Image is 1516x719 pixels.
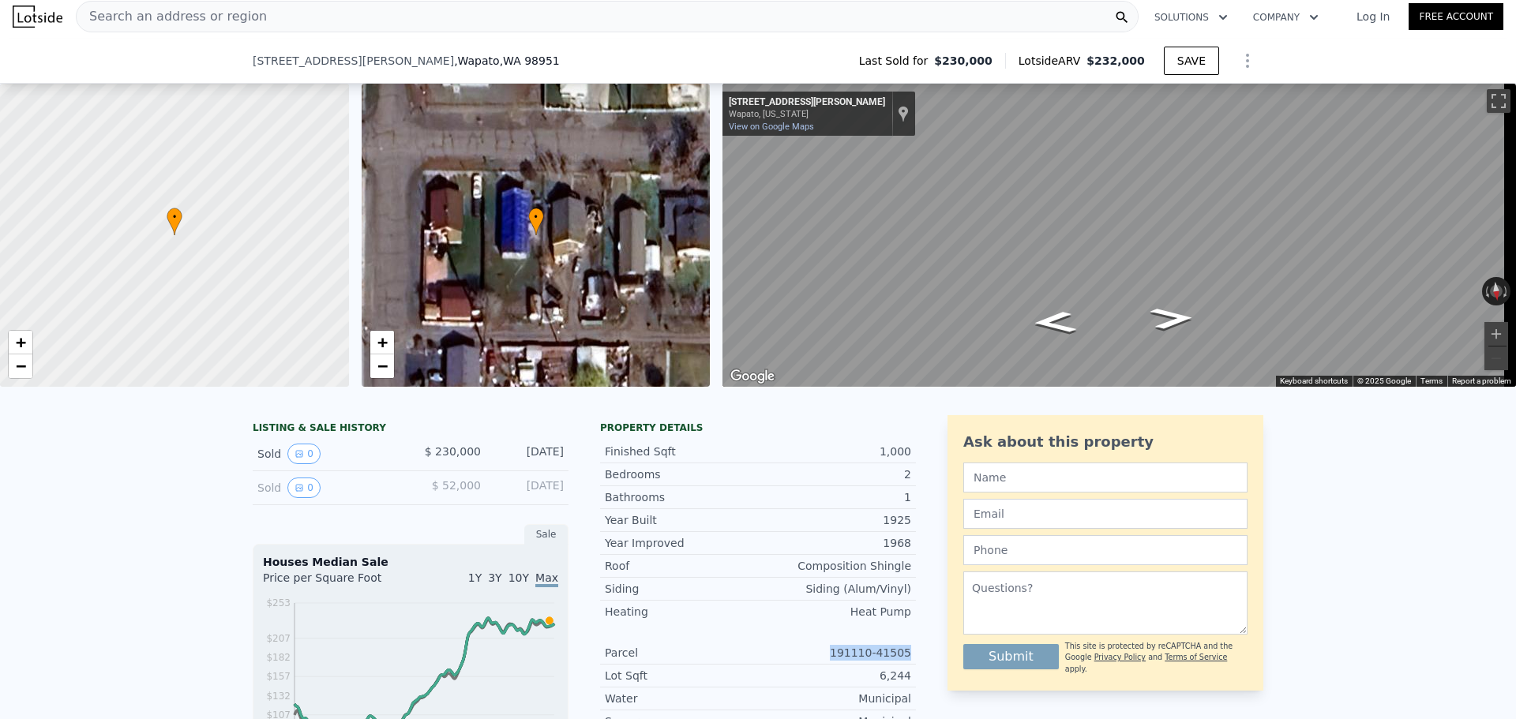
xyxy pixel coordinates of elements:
span: $ 230,000 [425,445,481,458]
input: Name [963,462,1248,492]
span: − [377,356,387,376]
div: 2 [758,466,911,482]
div: Municipal [758,691,911,706]
div: Houses Median Sale [263,554,558,570]
div: Year Built [605,512,758,528]
div: Sale [524,524,568,545]
span: + [377,332,387,352]
a: Report a problem [1452,376,1511,385]
a: Terms of Service [1165,653,1227,661]
tspan: $253 [266,597,291,609]
div: 1 [758,489,911,505]
div: 1,000 [758,444,911,459]
div: • [528,208,544,235]
a: Log In [1338,9,1409,24]
img: Google [726,366,779,387]
a: Open this area in Google Maps (opens a new window) [726,366,779,387]
input: Email [963,499,1248,529]
input: Phone [963,535,1248,565]
div: • [167,208,182,235]
div: 1968 [758,535,911,551]
button: Reset the view [1488,276,1503,306]
path: Go West, E Elizabeth St [1132,302,1213,335]
div: LISTING & SALE HISTORY [253,421,568,437]
span: , Wapato [454,53,560,69]
button: View historical data [287,444,321,464]
div: [DATE] [493,444,564,464]
div: Heat Pump [758,604,911,620]
button: Solutions [1142,3,1240,32]
button: Company [1240,3,1331,32]
div: Price per Square Foot [263,570,411,595]
span: 10Y [508,571,529,584]
a: Terms (opens in new tab) [1420,376,1443,385]
span: 1Y [468,571,482,584]
div: Siding [605,581,758,597]
a: View on Google Maps [729,122,814,132]
div: 191110-41505 [758,645,911,661]
button: Rotate clockwise [1503,277,1511,305]
div: Map [722,84,1516,387]
span: $230,000 [934,53,993,69]
a: Show location on map [898,105,909,122]
span: • [528,210,544,224]
span: $ 52,000 [432,479,481,492]
span: • [167,210,182,224]
button: SAVE [1164,47,1219,75]
path: Go East, E Elizabeth St [1014,306,1094,339]
span: Lotside ARV [1019,53,1086,69]
tspan: $207 [266,633,291,644]
a: Zoom in [370,331,394,354]
button: Toggle fullscreen view [1487,89,1510,113]
tspan: $157 [266,671,291,682]
div: Finished Sqft [605,444,758,459]
div: Street View [722,84,1516,387]
button: Show Options [1232,45,1263,77]
div: Property details [600,421,916,434]
button: Submit [963,644,1059,669]
span: + [16,332,26,352]
button: View historical data [287,477,321,498]
a: Zoom out [9,354,32,378]
div: Parcel [605,645,758,661]
div: Sold [257,444,398,464]
span: 3Y [488,571,501,584]
div: Lot Sqft [605,668,758,683]
div: Composition Shingle [758,558,911,574]
div: This site is protected by reCAPTCHA and the Google and apply. [1065,641,1248,675]
div: Year Improved [605,535,758,551]
span: − [16,356,26,376]
button: Rotate counterclockwise [1482,277,1491,305]
button: Zoom out [1484,346,1508,370]
div: Sold [257,477,398,498]
span: [STREET_ADDRESS][PERSON_NAME] [253,53,454,69]
div: Heating [605,604,758,620]
div: Siding (Alum/Vinyl) [758,581,911,597]
div: Ask about this property [963,431,1248,453]
div: 1925 [758,512,911,528]
tspan: $132 [266,691,291,702]
div: Bedrooms [605,466,758,482]
span: Max [535,571,558,587]
div: Wapato, [US_STATE] [729,109,885,119]
div: Water [605,691,758,706]
div: [STREET_ADDRESS][PERSON_NAME] [729,96,885,109]
span: Search an address or region [77,7,267,26]
span: © 2025 Google [1357,376,1411,385]
a: Privacy Policy [1094,653,1146,661]
button: Keyboard shortcuts [1280,376,1348,387]
span: , WA 98951 [500,54,560,67]
a: Free Account [1409,3,1503,30]
div: Roof [605,558,758,574]
a: Zoom out [370,354,394,378]
button: Zoom in [1484,322,1508,346]
span: $232,000 [1086,54,1145,67]
span: Last Sold for [859,53,935,69]
div: 6,244 [758,668,911,683]
img: Lotside [13,6,62,28]
tspan: $182 [266,652,291,663]
div: Bathrooms [605,489,758,505]
a: Zoom in [9,331,32,354]
div: [DATE] [493,477,564,498]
